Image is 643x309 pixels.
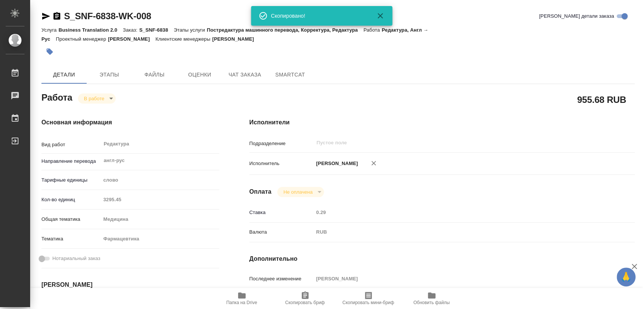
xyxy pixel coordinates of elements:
[281,189,315,195] button: Не оплачена
[123,27,139,33] p: Заказ:
[316,138,585,147] input: Пустое поле
[174,27,207,33] p: Этапы услуги
[272,70,308,80] span: SmartCat
[577,93,626,106] h2: 955.68 RUB
[41,158,101,165] p: Направление перевода
[41,196,101,203] p: Кол-во единиц
[41,280,219,289] h4: [PERSON_NAME]
[56,36,108,42] p: Проектный менеджер
[539,12,614,20] span: [PERSON_NAME] детали заказа
[342,300,394,305] span: Скопировать мини-бриф
[249,254,635,263] h4: Дополнительно
[156,36,212,42] p: Клиентские менеджеры
[313,207,602,218] input: Пустое поле
[182,70,218,80] span: Оценки
[249,118,635,127] h4: Исполнители
[249,209,314,216] p: Ставка
[364,27,382,33] p: Работа
[101,233,219,245] div: Фармацевтика
[249,228,314,236] p: Валюта
[277,187,324,197] div: В работе
[101,174,219,187] div: слово
[139,27,174,33] p: S_SNF-6838
[413,300,450,305] span: Обновить файлы
[136,70,173,80] span: Файлы
[249,275,314,283] p: Последнее изменение
[249,140,314,147] p: Подразделение
[620,269,632,285] span: 🙏
[313,273,602,284] input: Пустое поле
[365,155,382,171] button: Удалить исполнителя
[273,288,337,309] button: Скопировать бриф
[617,268,635,286] button: 🙏
[337,288,400,309] button: Скопировать мини-бриф
[82,95,107,102] button: В работе
[249,160,314,167] p: Исполнитель
[226,300,257,305] span: Папка на Drive
[78,93,116,104] div: В работе
[52,12,61,21] button: Скопировать ссылку
[41,12,50,21] button: Скопировать ссылку для ЯМессенджера
[313,160,358,167] p: [PERSON_NAME]
[41,27,58,33] p: Услуга
[371,11,389,20] button: Закрыть
[46,70,82,80] span: Детали
[52,255,100,262] span: Нотариальный заказ
[227,70,263,80] span: Чат заказа
[101,194,219,205] input: Пустое поле
[41,235,101,243] p: Тематика
[64,11,151,21] a: S_SNF-6838-WK-008
[41,176,101,184] p: Тарифные единицы
[58,27,123,33] p: Business Translation 2.0
[212,36,260,42] p: [PERSON_NAME]
[210,288,273,309] button: Папка на Drive
[400,288,463,309] button: Обновить файлы
[249,187,272,196] h4: Оплата
[313,226,602,239] div: RUB
[41,141,101,148] p: Вид работ
[101,213,219,226] div: Медицина
[271,12,365,20] div: Скопировано!
[91,70,127,80] span: Этапы
[41,43,58,60] button: Добавить тэг
[207,27,364,33] p: Постредактура машинного перевода, Корректура, Редактура
[41,90,72,104] h2: Работа
[41,118,219,127] h4: Основная информация
[285,300,325,305] span: Скопировать бриф
[108,36,156,42] p: [PERSON_NAME]
[41,216,101,223] p: Общая тематика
